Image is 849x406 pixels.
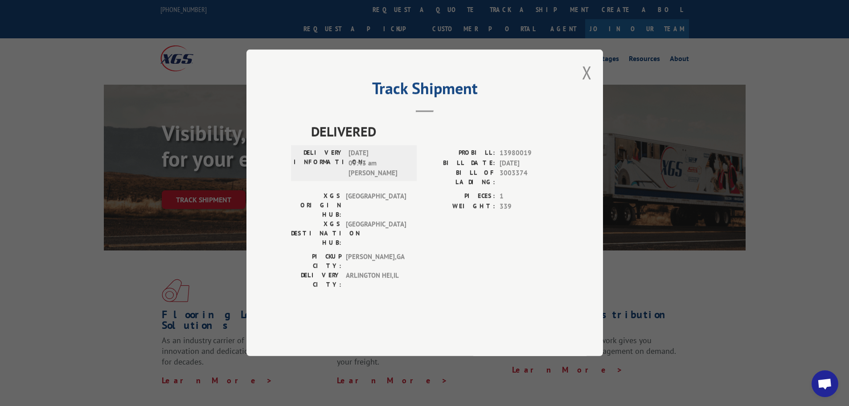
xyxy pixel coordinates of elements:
[291,82,558,99] h2: Track Shipment
[425,201,495,212] label: WEIGHT:
[425,168,495,187] label: BILL OF LADING:
[346,192,406,220] span: [GEOGRAPHIC_DATA]
[346,220,406,248] span: [GEOGRAPHIC_DATA]
[291,220,341,248] label: XGS DESTINATION HUB:
[500,168,558,187] span: 3003374
[425,158,495,168] label: BILL DATE:
[291,252,341,271] label: PICKUP CITY:
[500,158,558,168] span: [DATE]
[425,148,495,159] label: PROBILL:
[346,252,406,271] span: [PERSON_NAME] , GA
[582,61,592,84] button: Close modal
[346,271,406,290] span: ARLINGTON HEI , IL
[311,122,558,142] span: DELIVERED
[291,192,341,220] label: XGS ORIGIN HUB:
[500,148,558,159] span: 13980019
[294,148,344,179] label: DELIVERY INFORMATION:
[291,271,341,290] label: DELIVERY CITY:
[425,192,495,202] label: PIECES:
[500,201,558,212] span: 339
[500,192,558,202] span: 1
[812,370,838,397] div: Open chat
[349,148,409,179] span: [DATE] 09:43 am [PERSON_NAME]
